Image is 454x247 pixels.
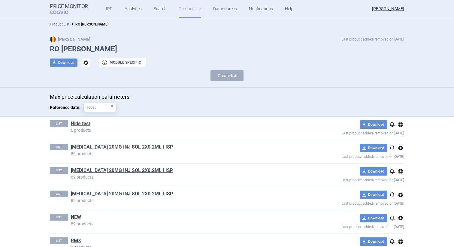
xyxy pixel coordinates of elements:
p: 6 products [71,128,298,132]
li: RO max price [69,21,108,27]
span: COGVIO [50,9,77,14]
button: Module specific [99,58,146,67]
p: Last product added/removed on [298,222,404,230]
button: Download [360,191,387,199]
p: Last product added/removed on [298,176,404,183]
p: 89 products [71,198,298,203]
p: Last product added/removed on [341,36,404,42]
strong: Price Monitor [50,3,88,9]
a: [MEDICAL_DATA] 20MG INJ SOL 2X0.2ML I ISP [71,144,173,150]
button: Download [360,120,387,129]
p: LIST [50,237,68,244]
p: Last product added/removed on [298,129,404,136]
p: 89 products [71,152,298,156]
p: LIST [50,144,68,150]
li: Product List [50,21,69,27]
strong: [DATE] [394,155,404,159]
a: Product List [50,22,69,26]
p: Max price calculation parameters: [50,94,404,100]
p: LIST [50,120,68,127]
strong: [DATE] [394,225,404,229]
button: Download [360,144,387,152]
strong: [DATE] [394,178,404,182]
button: Download [360,214,387,222]
div: × [110,103,114,109]
h1: HUMIRA 20MG INJ SOL 2X0.2ML I ISP [71,167,298,175]
a: RMX [71,237,81,244]
p: 89 products [71,222,298,226]
a: NEW [71,214,81,221]
p: Last product added/removed on [298,152,404,160]
button: Download [50,59,77,67]
strong: [DATE] [394,201,404,206]
strong: [DATE] [394,37,404,41]
strong: RO [PERSON_NAME] [75,22,108,26]
input: Reference date:× [83,103,117,112]
h1: NEW [71,214,298,222]
strong: [PERSON_NAME] [50,37,90,42]
h1: Hide test [71,120,298,128]
p: Last product added/removed on [298,199,404,206]
a: [MEDICAL_DATA] 20MG INJ SOL 2X0.2ML I ISP [71,167,173,174]
p: 89 products [71,175,298,179]
button: Download [360,167,387,176]
a: [MEDICAL_DATA] 20MG INJ SOL 2X0.2ML I ISP [71,191,173,197]
span: Reference date: [50,103,83,112]
h1: RMX [71,237,298,245]
a: Hide test [71,120,90,127]
h1: HUMIRA 20MG INJ SOL 2X0.2ML I ISP [71,144,298,152]
strong: [DATE] [394,131,404,135]
h1: RO [PERSON_NAME] [50,45,404,53]
h1: HUMIRA 20MG INJ SOL 2X0.2ML I ISP [71,191,298,198]
button: Download [360,237,387,246]
img: RO [50,36,56,42]
a: Price MonitorCOGVIO [50,3,88,15]
button: Create list [210,70,244,81]
p: LIST [50,214,68,221]
p: LIST [50,191,68,197]
p: LIST [50,167,68,174]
